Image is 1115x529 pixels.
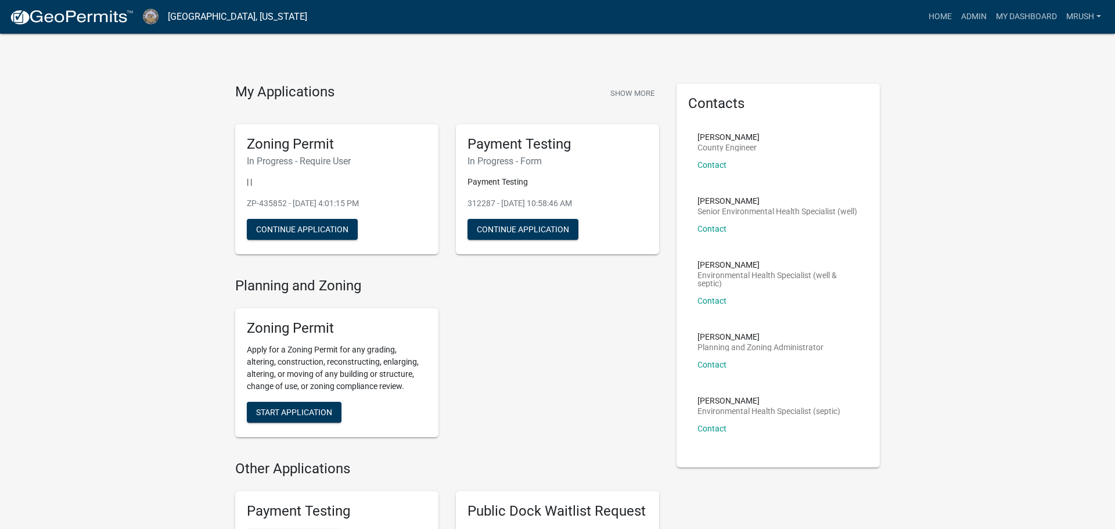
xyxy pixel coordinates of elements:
[697,197,857,205] p: [PERSON_NAME]
[697,397,840,405] p: [PERSON_NAME]
[697,133,760,141] p: [PERSON_NAME]
[247,136,427,153] h5: Zoning Permit
[697,407,840,415] p: Environmental Health Specialist (septic)
[467,176,648,188] p: Payment Testing
[247,402,341,423] button: Start Application
[688,95,868,112] h5: Contacts
[247,503,427,520] h5: Payment Testing
[697,343,823,351] p: Planning and Zoning Administrator
[247,156,427,167] h6: In Progress - Require User
[168,7,307,27] a: [GEOGRAPHIC_DATA], [US_STATE]
[697,261,859,269] p: [PERSON_NAME]
[697,333,823,341] p: [PERSON_NAME]
[697,424,726,433] a: Contact
[235,278,659,294] h4: Planning and Zoning
[467,156,648,167] h6: In Progress - Form
[1062,6,1106,28] a: MRush
[697,271,859,287] p: Environmental Health Specialist (well & septic)
[697,143,760,152] p: County Engineer
[697,224,726,233] a: Contact
[606,84,659,103] button: Show More
[924,6,956,28] a: Home
[235,460,659,477] h4: Other Applications
[467,219,578,240] button: Continue Application
[697,296,726,305] a: Contact
[697,207,857,215] p: Senior Environmental Health Specialist (well)
[247,197,427,210] p: ZP-435852 - [DATE] 4:01:15 PM
[467,197,648,210] p: 312287 - [DATE] 10:58:46 AM
[991,6,1062,28] a: My Dashboard
[697,160,726,170] a: Contact
[143,9,159,24] img: Cerro Gordo County, Iowa
[247,219,358,240] button: Continue Application
[235,84,334,101] h4: My Applications
[956,6,991,28] a: Admin
[697,360,726,369] a: Contact
[247,320,427,337] h5: Zoning Permit
[467,503,648,520] h5: Public Dock Waitlist Request
[256,408,332,417] span: Start Application
[247,344,427,393] p: Apply for a Zoning Permit for any grading, altering, construction, reconstructing, enlarging, alt...
[247,176,427,188] p: | |
[467,136,648,153] h5: Payment Testing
